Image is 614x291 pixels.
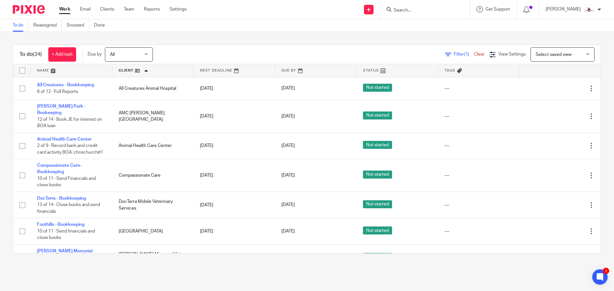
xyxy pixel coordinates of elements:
td: Animal Health Care Center [112,133,194,159]
a: Work [59,6,70,12]
img: EtsyProfilePhoto.jpg [584,4,594,15]
a: All Creatures - Bookkeeping [37,83,94,87]
span: 10 of 11 · Send Financials and close books [37,176,96,188]
span: 2 of 9 · Record bank and credit card activity BOA: chrischurch#1 [37,143,103,155]
a: Animal Health Care Center [37,137,91,142]
td: DocTerra Mobile Veterinary Services [112,192,194,218]
td: [DATE] [193,100,275,133]
span: Get Support [485,7,510,11]
a: Clients [100,6,114,12]
span: Filter [454,52,474,57]
span: 13 of 14 · Close books and send financials [37,203,100,214]
input: Search [393,8,451,13]
td: [DATE] [193,77,275,100]
div: --- [445,142,513,149]
td: [DATE] [193,133,275,159]
span: Not started [363,253,392,261]
span: View Settings [498,52,526,57]
span: All [110,52,115,57]
p: Due by [88,51,102,57]
a: Foothills - Bookkeeping [37,222,84,227]
td: [DATE] [193,192,275,218]
a: To do [13,19,28,32]
div: --- [445,202,513,208]
span: 12 of 14 · Book JE for interest on BOA loan [37,117,102,128]
p: [PERSON_NAME] [546,6,581,12]
div: 3 [603,268,609,274]
div: --- [445,172,513,179]
a: Settings [169,6,186,12]
span: Select saved view [536,52,571,57]
td: [DATE] [193,218,275,244]
a: Compassionate Care-Bookkeeping [37,163,82,174]
span: [DATE] [281,86,295,91]
img: Pixie [13,5,45,14]
span: Not started [363,200,392,208]
td: AMC [PERSON_NAME][GEOGRAPHIC_DATA] [112,100,194,133]
span: [DATE] [281,203,295,207]
a: DocTerra - Bookkeeping [37,196,86,201]
span: Not started [363,171,392,179]
a: + Add task [48,47,76,62]
a: Done [94,19,110,32]
span: Not started [363,111,392,119]
td: All Creatures Animal Hospital [112,77,194,100]
a: [PERSON_NAME] Memorial [37,249,92,253]
span: 10 of 11 · Send financials and close books [37,229,95,240]
h1: To do [20,51,42,58]
a: [PERSON_NAME] Park - Bookeeping [37,104,86,115]
span: (1) [464,52,469,57]
span: Not started [363,141,392,149]
td: [DATE] [193,159,275,192]
span: Not started [363,226,392,234]
div: --- [445,85,513,92]
span: 6 of 12 · Pull Reports [37,89,78,94]
div: --- [445,228,513,234]
a: Reports [144,6,160,12]
td: [PERSON_NAME] Memorial Vet Clinic [112,244,194,271]
a: Team [124,6,134,12]
a: Clear [474,52,484,57]
td: [DATE] [193,244,275,271]
span: [DATE] [281,173,295,178]
span: Not started [363,84,392,92]
a: Email [80,6,91,12]
span: [DATE] [281,114,295,119]
a: Snoozed [67,19,89,32]
div: --- [445,113,513,119]
td: [GEOGRAPHIC_DATA] [112,218,194,244]
span: [DATE] [281,229,295,234]
a: Reassigned [33,19,62,32]
span: [DATE] [281,143,295,148]
span: Tags [445,69,455,72]
span: (24) [33,52,42,57]
td: Compassionate Care [112,159,194,192]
